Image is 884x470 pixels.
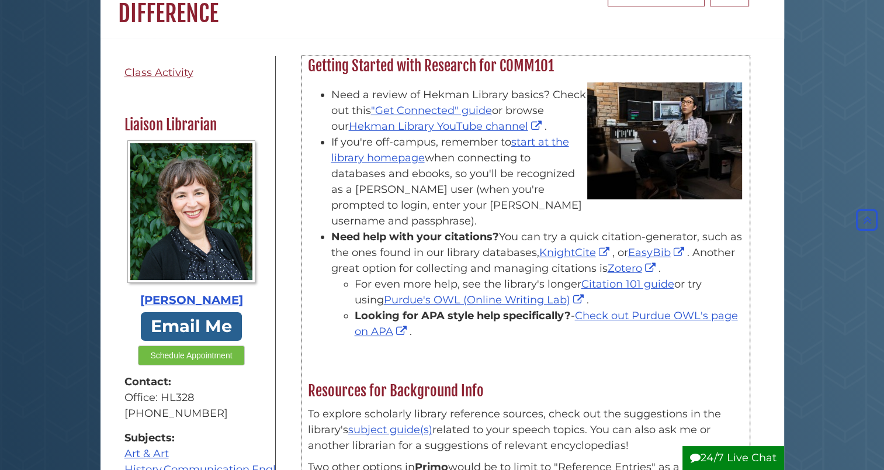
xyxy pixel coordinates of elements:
[124,292,259,309] div: [PERSON_NAME]
[608,262,658,275] a: Zotero
[853,214,881,227] a: Back to Top
[331,136,569,164] a: start at the library homepage
[141,312,242,341] a: Email Me
[331,87,743,134] li: Need a review of Hekman Library basics? Check out this or browse our .
[302,57,749,75] h2: Getting Started with Research for COMM101
[355,309,738,338] a: Check out Purdue OWL's page on APA
[384,293,587,306] a: Purdue's OWL (Online Writing Lab)
[124,66,193,79] span: Class Activity
[124,140,259,309] a: Profile Photo [PERSON_NAME]
[355,308,743,340] li: - .
[119,116,265,134] h2: Liaison Librarian
[331,229,743,340] li: You can try a quick citation-generator, such as the ones found in our library databases, , or . A...
[118,60,266,86] a: Class Activity
[331,230,499,243] strong: Need help with your citations?
[581,278,674,291] a: Citation 101 guide
[628,246,687,259] a: EasyBib
[355,309,571,322] strong: Looking for APA style help specifically?
[348,423,432,436] a: subject guide(s)
[138,345,244,365] button: Schedule Appointment
[355,277,743,308] li: For even more help, see the library's longer or try using .
[349,120,545,133] a: Hekman Library YouTube channel
[124,374,259,390] strong: Contact:
[124,430,259,446] strong: Subjects:
[371,104,492,117] a: "Get Connected" guide
[331,134,743,229] li: If you're off-campus, remember to when connecting to databases and ebooks, so you'll be recognize...
[682,446,784,470] button: 24/7 Live Chat
[127,140,255,283] img: Profile Photo
[302,382,749,400] h2: Resources for Background Info
[124,390,259,406] div: Office: HL328
[308,406,743,454] p: To explore scholarly library reference sources, check out the suggestions in the library's relate...
[124,406,259,421] div: [PHONE_NUMBER]
[539,246,612,259] a: KnightCite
